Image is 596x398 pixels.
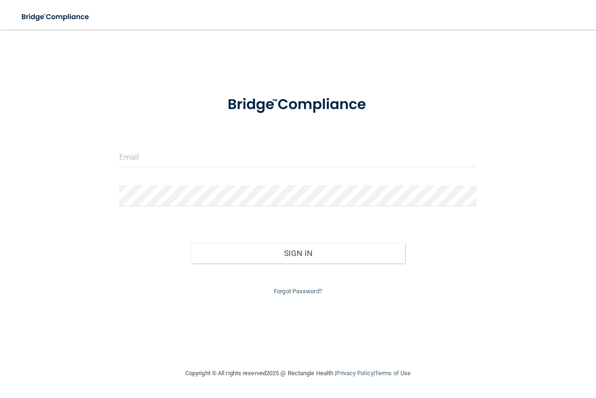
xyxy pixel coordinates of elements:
[191,243,406,263] button: Sign In
[119,146,477,167] input: Email
[274,288,322,295] a: Forgot Password?
[212,86,384,124] img: bridge_compliance_login_screen.278c3ca4.svg
[336,370,373,377] a: Privacy Policy
[128,358,468,388] div: Copyright © All rights reserved 2025 @ Rectangle Health | |
[375,370,411,377] a: Terms of Use
[14,7,98,27] img: bridge_compliance_login_screen.278c3ca4.svg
